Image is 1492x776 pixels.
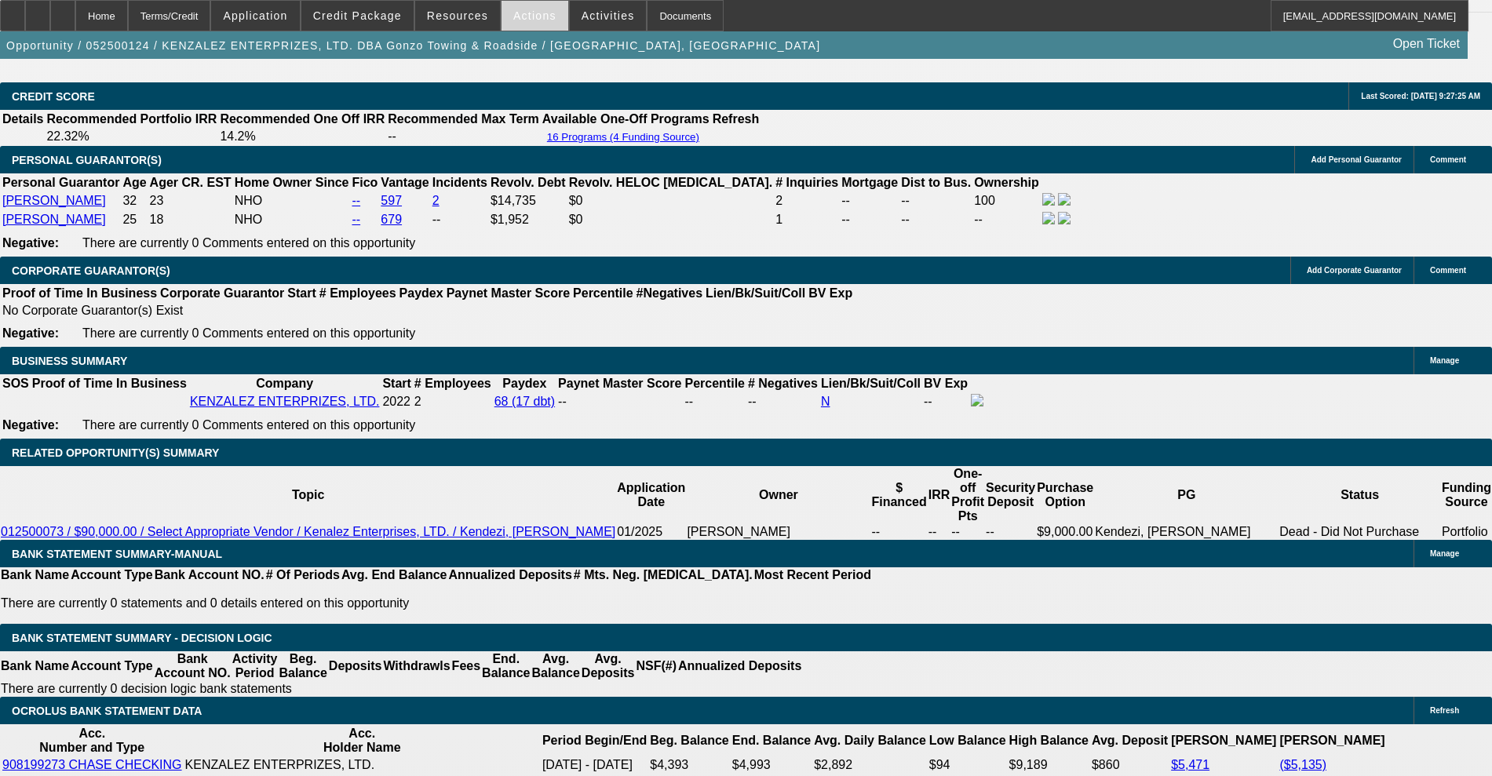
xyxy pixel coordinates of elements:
th: Bank Account NO. [154,651,232,681]
td: -- [432,211,488,228]
b: Vantage [381,176,429,189]
th: Proof of Time In Business [2,286,158,301]
a: $5,471 [1171,758,1209,771]
th: $ Financed [870,466,927,524]
th: Refresh [712,111,761,127]
td: [DATE] - [DATE] [542,757,648,773]
th: Low Balance [928,726,1007,756]
b: BV Exp [808,286,852,300]
img: linkedin-icon.png [1058,212,1071,224]
th: Avg. End Balance [341,567,448,583]
td: -- [973,211,1040,228]
td: -- [923,393,969,410]
th: # Mts. Neg. [MEDICAL_DATA]. [573,567,753,583]
a: [PERSON_NAME] [2,194,106,207]
a: [PERSON_NAME] [2,213,106,226]
td: -- [985,524,1036,540]
td: -- [841,192,899,209]
th: Acc. Holder Name [184,726,540,756]
span: Opportunity / 052500124 / KENZALEZ ENTERPRIZES, LTD. DBA Gonzo Towing & Roadside / [GEOGRAPHIC_DA... [6,39,820,52]
b: Negative: [2,326,59,340]
th: PG [1094,466,1279,524]
b: Age [122,176,146,189]
th: Most Recent Period [753,567,872,583]
b: Dist to Bus. [901,176,971,189]
span: Manage [1430,356,1459,365]
span: Last Scored: [DATE] 9:27:25 AM [1361,92,1480,100]
th: Status [1279,466,1441,524]
span: BUSINESS SUMMARY [12,355,127,367]
b: Paynet Master Score [558,377,681,390]
th: [PERSON_NAME] [1279,726,1385,756]
span: RELATED OPPORTUNITY(S) SUMMARY [12,446,219,459]
th: NSF(#) [635,651,677,681]
b: Start [287,286,316,300]
td: -- [928,524,951,540]
span: Refresh [1430,706,1459,715]
img: facebook-icon.png [1042,212,1055,224]
th: Details [2,111,44,127]
a: 012500073 / $90,000.00 / Select Appropriate Vendor / Kenalez Enterprises, LTD. / Kendezi, [PERSON... [1,525,615,538]
td: $14,735 [490,192,567,209]
td: 2022 [381,393,411,410]
th: Beg. Balance [649,726,729,756]
a: -- [352,194,360,207]
th: Account Type [70,567,154,583]
th: Annualized Deposits [677,651,802,681]
th: IRR [928,466,951,524]
a: 68 (17 dbt) [494,395,555,408]
a: 908199273 CHASE CHECKING [2,758,182,771]
td: [PERSON_NAME] [686,524,870,540]
button: Activities [570,1,647,31]
div: -- [748,395,818,409]
th: Avg. Deposits [581,651,636,681]
td: 2 [775,192,839,209]
th: High Balance [1009,726,1089,756]
th: Avg. Daily Balance [813,726,927,756]
td: $94 [928,757,1007,773]
b: Revolv. Debt [491,176,566,189]
td: $0 [568,192,774,209]
th: End. Balance [481,651,531,681]
b: Corporate Guarantor [160,286,284,300]
a: KENZALEZ ENTERPRIZES, LTD. [190,395,380,408]
td: 18 [149,211,232,228]
th: Avg. Balance [531,651,580,681]
th: [PERSON_NAME] [1170,726,1277,756]
th: Avg. Deposit [1091,726,1169,756]
td: Dead - Did Not Purchase [1279,524,1441,540]
th: Beg. Balance [278,651,327,681]
span: 2 [414,395,421,408]
td: NHO [234,192,350,209]
th: SOS [2,376,30,392]
span: CORPORATE GUARANTOR(S) [12,264,170,277]
th: # Of Periods [265,567,341,583]
span: There are currently 0 Comments entered on this opportunity [82,236,415,250]
td: $9,000.00 [1036,524,1094,540]
span: Credit Package [313,9,402,22]
a: 2 [432,194,440,207]
td: $1,952 [490,211,567,228]
td: $4,393 [649,757,729,773]
th: Recommended Max Term [387,111,540,127]
b: Ownership [974,176,1039,189]
b: Company [256,377,313,390]
th: Funding Source [1441,466,1492,524]
b: BV Exp [924,377,968,390]
img: linkedin-icon.png [1058,193,1071,206]
td: KENZALEZ ENTERPRIZES, LTD. [184,757,540,773]
span: Activities [582,9,635,22]
a: N [821,395,830,408]
b: Start [382,377,410,390]
b: Negative: [2,418,59,432]
a: -- [352,213,360,226]
th: Purchase Option [1036,466,1094,524]
p: There are currently 0 statements and 0 details entered on this opportunity [1,596,871,610]
span: CREDIT SCORE [12,90,95,103]
th: Recommended One Off IRR [219,111,385,127]
span: Resources [427,9,488,22]
b: Paydex [399,286,443,300]
th: Deposits [328,651,383,681]
td: $2,892 [813,757,927,773]
td: 1 [775,211,839,228]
